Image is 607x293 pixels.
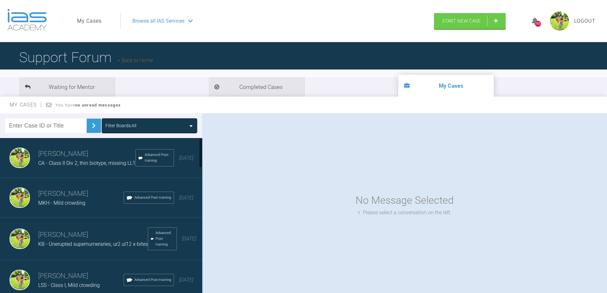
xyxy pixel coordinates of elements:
a: My Cases [77,17,102,25]
div: Please select a conversation on the left. [358,209,452,217]
span: You have [55,103,121,107]
span: Advanced Post-training [134,195,171,201]
span: Advanced Post-training [145,152,171,164]
div: No Message Selected [356,192,454,209]
img: chevronRight.28bd32b0.svg [89,121,99,131]
img: Dipak Parmar [10,148,30,168]
span: LSS - Class I, Mild crowding [38,282,100,288]
h3: [PERSON_NAME] [38,149,135,159]
span: MKH - Mild crowding [38,200,85,206]
h3: [PERSON_NAME] [38,188,124,199]
div: 908 [535,21,541,27]
span: Browse all IAS Services [132,17,184,25]
img: logo-light.3e3ef733.png [7,9,47,31]
img: profile.png [550,11,569,31]
strong: no unread messages [75,103,121,107]
h1: Support Forum [19,46,153,69]
img: Dipak Parmar [10,229,30,249]
span: [DATE] [179,277,193,283]
li: My Cases [398,75,494,97]
span: Advanced Post-training [155,230,174,247]
span: [DATE] [182,236,196,242]
span: My Cases [10,102,42,108]
span: CA - Class II Div 2, thin biotype, missing LL1 [38,160,135,166]
span: Start New Case [442,18,481,24]
span: KB - Unerupted supernumeraries, ur2 ul12 x-bites [38,241,148,247]
img: Dipak Parmar [10,270,30,290]
span: [DATE] [179,155,193,161]
div: Filter Boards: All [105,122,136,129]
input: Enter Case ID or Title [5,119,87,133]
li: Waiting for Mentor [19,77,115,97]
span: [DATE] [179,195,193,201]
img: Dipak Parmar [10,187,30,208]
span: Advanced Post-training [134,277,171,283]
a: Logout [574,17,596,25]
li: Completed Cases [209,77,304,97]
a: Start New Case [434,13,506,29]
h3: [PERSON_NAME] [38,230,148,240]
a: Back to Home [118,57,153,63]
h3: [PERSON_NAME] [38,271,124,282]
